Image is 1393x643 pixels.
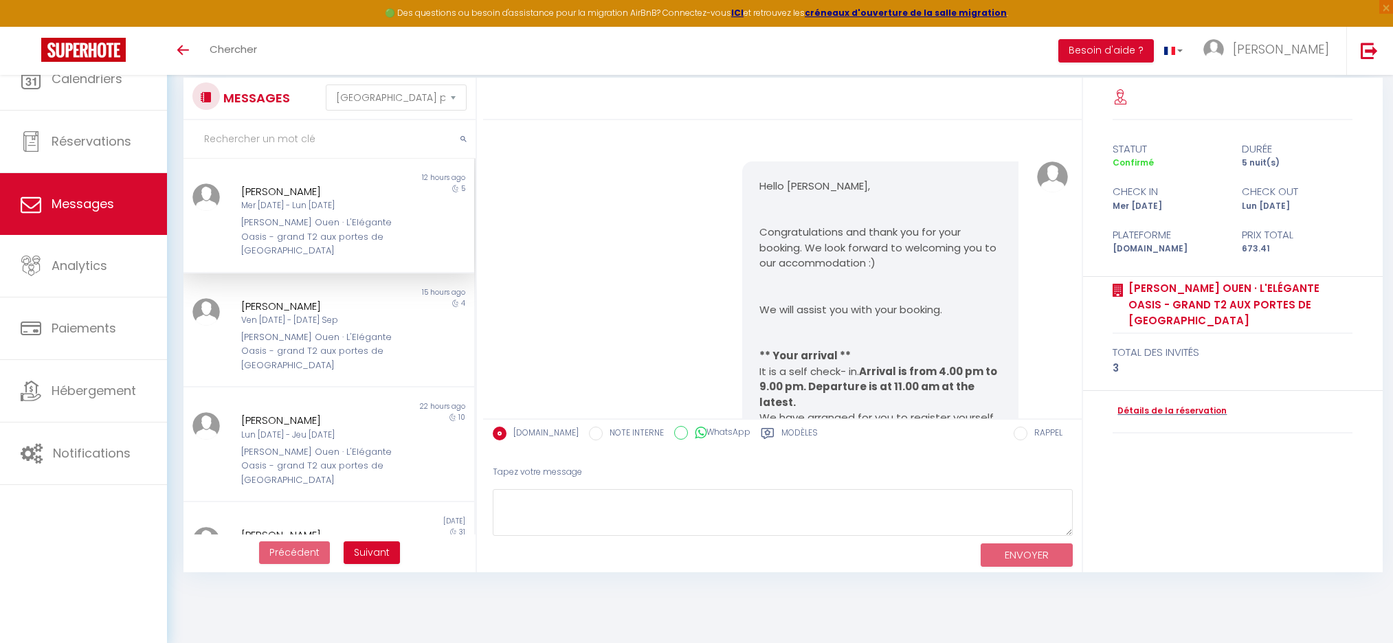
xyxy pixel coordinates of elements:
[241,298,393,315] div: [PERSON_NAME]
[52,70,122,87] span: Calendriers
[458,412,465,422] span: 10
[1193,27,1346,75] a: ... [PERSON_NAME]
[461,183,465,194] span: 5
[241,527,393,543] div: [PERSON_NAME]
[1037,161,1068,192] img: ...
[259,541,330,565] button: Previous
[1361,42,1378,59] img: logout
[52,195,114,212] span: Messages
[1113,157,1154,168] span: Confirmé
[1058,39,1154,63] button: Besoin d'aide ?
[1203,39,1224,60] img: ...
[1113,360,1352,376] div: 3
[241,429,393,442] div: Lun [DATE] - Jeu [DATE]
[1104,227,1233,243] div: Plateforme
[344,541,400,565] button: Next
[506,427,579,442] label: [DOMAIN_NAME]
[220,82,290,113] h3: MESSAGES
[192,412,220,440] img: ...
[192,527,220,554] img: ...
[1233,242,1362,256] div: 673.41
[241,183,393,200] div: [PERSON_NAME]
[1233,41,1329,58] span: [PERSON_NAME]
[192,298,220,326] img: ...
[1104,200,1233,213] div: Mer [DATE]
[1233,157,1362,170] div: 5 nuit(s)
[41,38,126,62] img: Super Booking
[1124,280,1352,329] a: [PERSON_NAME] Ouen · L'Elégante Oasis - grand T2 aux portes de [GEOGRAPHIC_DATA]
[354,545,390,559] span: Suivant
[52,382,136,399] span: Hébergement
[459,527,465,537] span: 31
[759,364,999,409] strong: Arrival is from 4.00 pm to 9.00 pm. Departure is at 11.00 am at the latest.
[1104,242,1233,256] div: [DOMAIN_NAME]
[329,516,475,527] div: [DATE]
[1233,141,1362,157] div: durée
[759,364,1001,411] p: It is a self check- in.
[759,410,1001,472] p: We have arranged for you to register yourself, and if necessary we can assist you remotely until ...
[759,179,1001,194] p: Hello [PERSON_NAME],
[192,183,220,211] img: ...
[461,298,465,308] span: 4
[241,314,393,327] div: Ven [DATE] - [DATE] Sep
[1113,344,1352,361] div: total des invités
[241,216,393,258] div: [PERSON_NAME] Ouen · L'Elégante Oasis - grand T2 aux portes de [GEOGRAPHIC_DATA]
[1233,200,1362,213] div: Lun [DATE]
[329,172,475,183] div: 12 hours ago
[759,302,1001,318] p: We will assist you with your booking.
[269,545,320,559] span: Précédent
[981,543,1073,567] button: ENVOYER
[241,330,393,372] div: [PERSON_NAME] Ouen · L'Elégante Oasis - grand T2 aux portes de [GEOGRAPHIC_DATA]
[241,445,393,487] div: [PERSON_NAME] Ouen · L'Elégante Oasis - grand T2 aux portes de [GEOGRAPHIC_DATA]
[603,427,664,442] label: NOTE INTERNE
[1104,141,1233,157] div: statut
[688,426,750,441] label: WhatsApp
[52,257,107,274] span: Analytics
[493,455,1073,489] div: Tapez votre message
[731,7,744,19] a: ICI
[1233,183,1362,200] div: check out
[329,401,475,412] div: 22 hours ago
[329,287,475,298] div: 15 hours ago
[759,225,1001,271] p: Congratulations and thank you for your booking. We look forward to welcoming you to our accommoda...
[241,199,393,212] div: Mer [DATE] - Lun [DATE]
[52,319,116,337] span: Paiements
[199,27,267,75] a: Chercher
[1233,227,1362,243] div: Prix total
[805,7,1007,19] a: créneaux d'ouverture de la salle migration
[183,120,476,159] input: Rechercher un mot clé
[210,42,257,56] span: Chercher
[53,444,131,462] span: Notifications
[1104,183,1233,200] div: check in
[241,412,393,429] div: [PERSON_NAME]
[1027,427,1062,442] label: RAPPEL
[781,427,818,444] label: Modèles
[52,133,131,150] span: Réservations
[1113,405,1227,418] a: Détails de la réservation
